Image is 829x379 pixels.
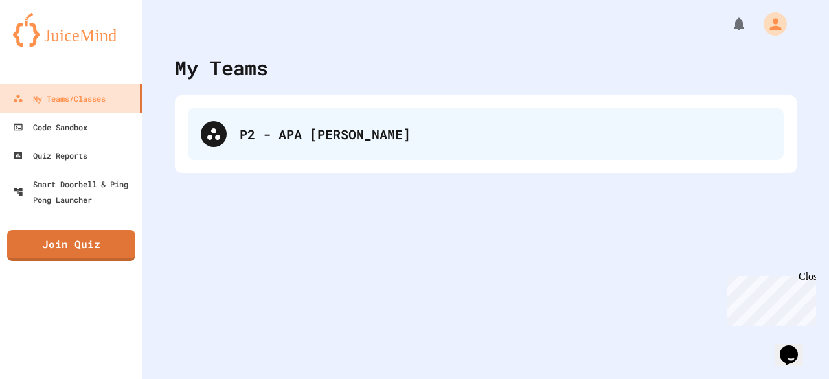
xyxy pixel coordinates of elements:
img: logo-orange.svg [13,13,130,47]
div: My Teams [175,53,268,82]
a: Join Quiz [7,230,135,261]
div: P2 - APA [PERSON_NAME] [188,108,784,160]
iframe: chat widget [721,271,816,326]
div: P2 - APA [PERSON_NAME] [240,124,771,144]
div: My Notifications [707,13,750,35]
div: Quiz Reports [13,148,87,163]
div: My Account [750,9,790,39]
iframe: chat widget [775,327,816,366]
div: Smart Doorbell & Ping Pong Launcher [13,176,137,207]
div: Chat with us now!Close [5,5,89,82]
div: Code Sandbox [13,119,87,135]
div: My Teams/Classes [13,91,106,106]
